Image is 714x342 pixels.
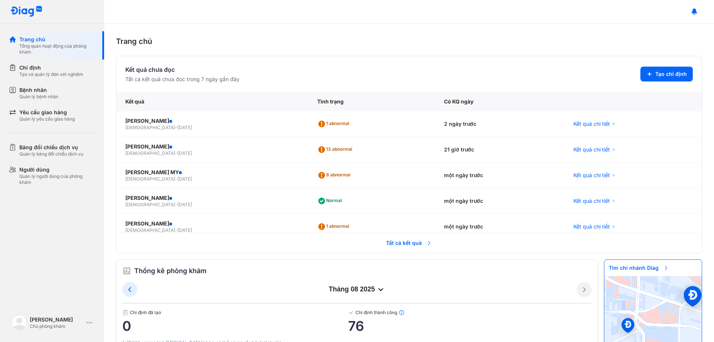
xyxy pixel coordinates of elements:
span: [DEMOGRAPHIC_DATA] [125,176,175,182]
div: tháng 08 2025 [137,285,577,294]
div: Chủ phòng khám [30,323,83,329]
div: Người dùng [19,166,95,173]
div: 2 ngày trước [435,111,565,137]
span: Kết quả chi tiết [573,146,610,153]
span: - [175,176,177,182]
div: Tất cả kết quả chưa đọc trong 7 ngày gần đây [125,76,239,83]
span: [DATE] [177,202,192,207]
div: Chỉ định [19,64,83,71]
div: 21 giờ trước [435,137,565,163]
div: Quản lý bệnh nhân [19,94,58,100]
img: checked-green.01cc79e0.svg [348,310,354,316]
span: [DATE] [177,227,192,233]
div: Normal [317,195,345,207]
span: [DATE] [177,125,192,130]
span: [DATE] [177,150,192,156]
img: document.50c4cfd0.svg [122,310,128,316]
span: Chỉ định đã tạo [122,310,348,316]
div: [PERSON_NAME] [30,316,83,323]
span: [DEMOGRAPHIC_DATA] [125,125,175,130]
span: - [175,202,177,207]
div: Trang chủ [19,36,95,43]
span: - [175,227,177,233]
span: Kết quả chi tiết [573,197,610,205]
img: info.7e716105.svg [399,310,405,316]
div: Kết quả chưa đọc [125,65,239,74]
span: Tìm chi nhánh Diag [604,260,673,276]
div: 1 abnormal [317,221,352,233]
span: 0 [122,319,348,333]
div: Yêu cầu giao hàng [19,109,75,116]
div: [PERSON_NAME] MY [125,169,299,176]
span: Thống kê phòng khám [134,266,206,276]
div: Kết quả [116,92,308,111]
span: - [175,150,177,156]
span: - [175,125,177,130]
div: một ngày trước [435,163,565,188]
span: 76 [348,319,592,333]
span: [DEMOGRAPHIC_DATA] [125,150,175,156]
span: Tạo chỉ định [655,70,687,78]
div: Bệnh nhân [19,86,58,94]
div: Tình trạng [308,92,435,111]
div: Trang chủ [116,36,702,47]
img: logo [10,6,42,17]
div: Tổng quan hoạt động của phòng khám [19,43,95,55]
span: Kết quả chi tiết [573,120,610,128]
div: [PERSON_NAME] [125,220,299,227]
div: [PERSON_NAME] [125,143,299,150]
div: Bảng đối chiếu dịch vụ [19,144,83,151]
div: [PERSON_NAME] [125,194,299,202]
div: [PERSON_NAME] [125,117,299,125]
span: [DEMOGRAPHIC_DATA] [125,202,175,207]
div: Tạo và quản lý đơn xét nghiệm [19,71,83,77]
div: một ngày trước [435,188,565,214]
div: Có KQ ngày [435,92,565,111]
img: order.5a6da16c.svg [122,266,131,275]
div: Quản lý yêu cầu giao hàng [19,116,75,122]
div: Quản lý người dùng của phòng khám [19,173,95,185]
div: 1 abnormal [317,118,352,130]
div: 8 abnormal [317,169,353,181]
span: Kết quả chi tiết [573,223,610,230]
span: [DATE] [177,176,192,182]
div: Quản lý bảng đối chiếu dịch vụ [19,151,83,157]
span: [DEMOGRAPHIC_DATA] [125,227,175,233]
div: 13 abnormal [317,144,355,156]
div: một ngày trước [435,214,565,240]
img: logo [12,315,27,330]
span: Chỉ định thành công [348,310,592,316]
span: Tất cả kết quả [382,235,437,251]
button: Tạo chỉ định [640,67,693,81]
span: Kết quả chi tiết [573,172,610,179]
